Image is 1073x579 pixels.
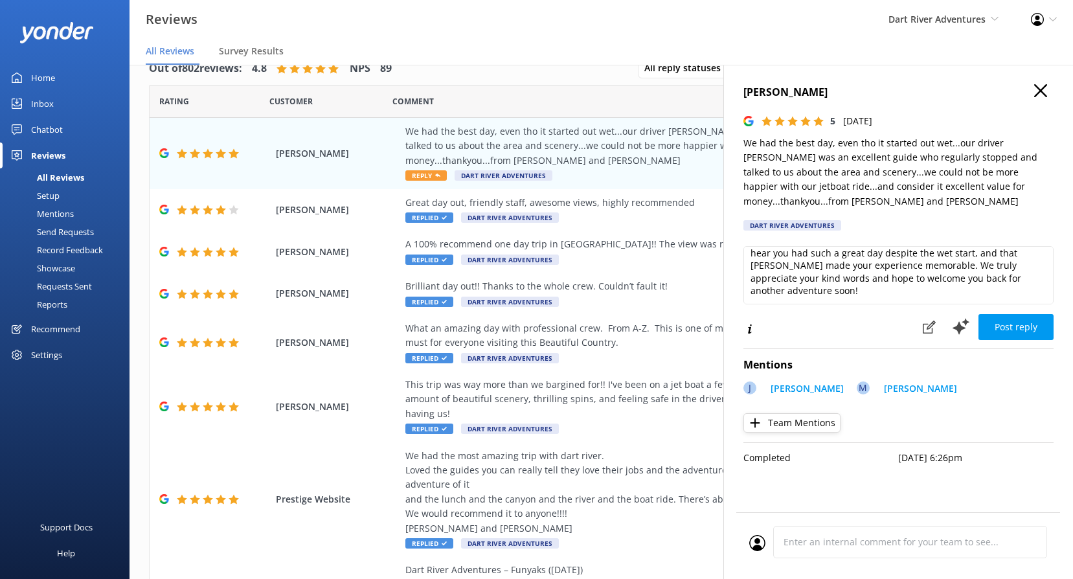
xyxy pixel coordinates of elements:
a: Send Requests [8,223,130,241]
h4: [PERSON_NAME] [743,84,1054,101]
span: Replied [405,538,453,549]
div: All Reviews [8,168,84,187]
div: Great day out, friendly staff, awesome views, highly recommended [405,196,966,210]
p: [DATE] [843,114,872,128]
div: We had the best day, even tho it started out wet...our driver [PERSON_NAME] was an excellent guid... [405,124,966,168]
span: [PERSON_NAME] [276,286,399,301]
div: Send Requests [8,223,94,241]
h4: Mentions [743,357,1054,374]
div: Settings [31,342,62,368]
div: We had the most amazing trip with dart river. Loved the guides you can really tell they love thei... [405,449,966,536]
img: user_profile.svg [749,535,765,551]
span: Dart River Adventures [888,13,986,25]
div: M [857,381,870,394]
div: What an amazing day with professional crew. From A-Z. This is one of my highlights in [GEOGRAPHIC... [405,321,966,350]
span: Dart River Adventures [461,255,559,265]
span: Replied [405,212,453,223]
div: Setup [8,187,60,205]
h4: Out of 802 reviews: [149,60,242,77]
div: Brilliant day out!! Thanks to the whole crew. Couldn’t fault it! [405,279,966,293]
span: Dart River Adventures [461,538,559,549]
div: Home [31,65,55,91]
a: Record Feedback [8,241,130,259]
span: Date [269,95,313,108]
div: Mentions [8,205,74,223]
div: Inbox [31,91,54,117]
p: We had the best day, even tho it started out wet...our driver [PERSON_NAME] was an excellent guid... [743,136,1054,209]
button: Post reply [978,314,1054,340]
div: Record Feedback [8,241,103,259]
span: Reply [405,170,447,181]
span: Survey Results [219,45,284,58]
a: Requests Sent [8,277,130,295]
span: [PERSON_NAME] [276,245,399,259]
h3: Reviews [146,9,198,30]
span: Dart River Adventures [461,353,559,363]
textarea: Thank you so much for your wonderful feedback! We're delighted to hear you had such a great day d... [743,246,1054,304]
span: [PERSON_NAME] [276,335,399,350]
p: [DATE] 6:26pm [899,451,1054,465]
button: Close [1034,84,1047,98]
a: Reports [8,295,130,313]
div: Chatbot [31,117,63,142]
span: Replied [405,255,453,265]
div: Reviews [31,142,65,168]
div: Help [57,540,75,566]
span: All Reviews [146,45,194,58]
span: [PERSON_NAME] [276,146,399,161]
span: [PERSON_NAME] [276,203,399,217]
a: [PERSON_NAME] [877,381,957,399]
h4: 4.8 [252,60,267,77]
a: All Reviews [8,168,130,187]
a: Mentions [8,205,130,223]
span: [PERSON_NAME] [276,400,399,414]
span: Date [159,95,189,108]
a: [PERSON_NAME] [764,381,844,399]
span: Dart River Adventures [461,212,559,223]
span: All reply statuses [644,61,729,75]
span: Prestige Website [276,492,399,506]
span: Replied [405,353,453,363]
div: Support Docs [40,514,93,540]
img: yonder-white-logo.png [19,22,94,43]
span: Dart River Adventures [455,170,552,181]
div: Showcase [8,259,75,277]
p: Completed [743,451,899,465]
div: This trip was way more than we bargined for!! I've been on a jet boat a few times before but this... [405,378,966,421]
button: Team Mentions [743,413,841,433]
span: Replied [405,297,453,307]
div: Reports [8,295,67,313]
span: Replied [405,424,453,434]
p: [PERSON_NAME] [771,381,844,396]
span: Dart River Adventures [461,297,559,307]
h4: NPS [350,60,370,77]
div: A 100% recommend one day trip in [GEOGRAPHIC_DATA]!! The view was really amazing! [405,237,966,251]
div: J [743,381,756,394]
a: Setup [8,187,130,205]
h4: 89 [380,60,392,77]
div: Requests Sent [8,277,92,295]
span: Dart River Adventures [461,424,559,434]
div: Dart River Adventures [743,220,841,231]
span: 5 [830,115,835,127]
p: [PERSON_NAME] [884,381,957,396]
a: Showcase [8,259,130,277]
div: Recommend [31,316,80,342]
span: Question [392,95,434,108]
